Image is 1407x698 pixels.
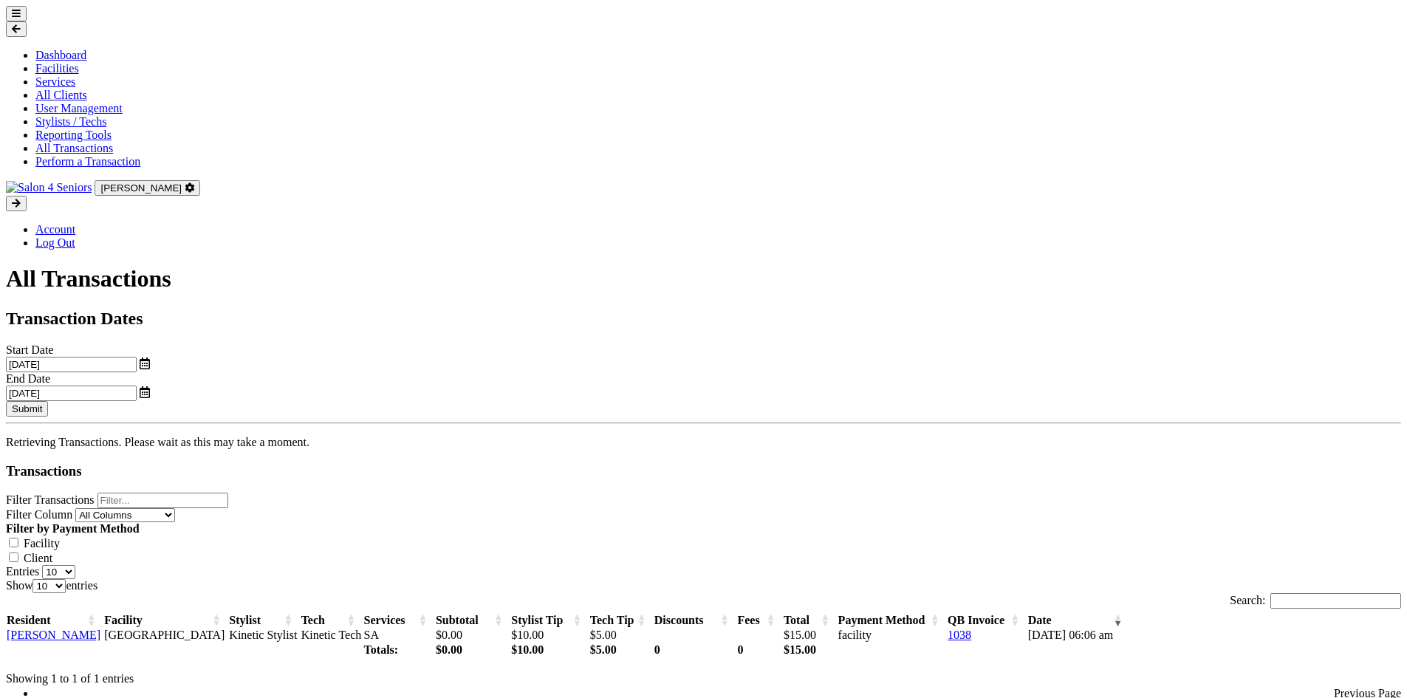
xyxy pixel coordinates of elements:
[228,613,300,628] th: Stylist: activate to sort column ascending
[6,357,137,372] input: Select Date
[35,155,140,168] a: Perform a Transaction
[736,643,782,657] th: 0
[35,89,87,101] a: All Clients
[435,628,510,643] td: $0.00
[838,628,947,643] td: facility
[35,236,75,249] a: Log Out
[6,508,72,521] label: Filter Column
[32,579,66,593] select: Showentries
[35,129,112,141] a: Reporting Tools
[589,628,654,643] td: $5.00
[35,49,86,61] a: Dashboard
[24,552,52,564] label: Client
[783,613,838,628] th: Total: activate to sort column ascending
[6,493,95,506] label: Filter Transactions
[654,613,737,628] th: Discounts: activate to sort column ascending
[589,613,654,628] th: Tech Tip: activate to sort column ascending
[100,182,182,194] span: [PERSON_NAME]
[6,579,97,592] label: Show entries
[363,613,435,628] th: Services: activate to sort column ascending
[510,628,589,643] td: $10.00
[6,265,1401,292] h1: All Transactions
[510,643,589,657] th: $10.00
[6,522,140,535] strong: Filter by Payment Method
[35,142,113,154] a: All Transactions
[35,62,79,75] a: Facilities
[6,343,53,356] label: Start Date
[6,662,1401,685] div: Showing 1 to 1 of 1 entries
[140,386,150,399] a: toggle
[1230,594,1401,606] label: Search:
[140,357,150,370] a: toggle
[1270,593,1401,609] input: Search:
[6,386,137,401] input: Select Date
[6,401,48,417] button: Submit
[736,613,782,628] th: Fees: activate to sort column ascending
[783,643,838,657] th: $15.00
[1027,613,1130,628] th: Date: activate to sort column ascending
[510,613,589,628] th: Stylist Tip: activate to sort column ascending
[6,436,1401,449] p: Retrieving Transactions. Please wait as this may take a moment.
[947,613,1027,628] th: QB Invoice: activate to sort column ascending
[6,463,1401,479] h3: Transactions
[363,628,435,643] td: SA
[948,629,971,641] a: 1038
[6,181,92,194] img: Salon 4 Seniors
[6,372,50,385] label: End Date
[838,613,947,628] th: Payment Method: activate to sort column ascending
[103,613,228,628] th: Facility: activate to sort column ascending
[6,309,1401,329] h2: Transaction Dates
[783,628,838,643] td: $15.00
[24,537,60,550] label: Facility
[6,565,39,578] label: Entries
[35,115,106,128] a: Stylists / Techs
[301,613,363,628] th: Tech: activate to sort column ascending
[228,628,300,643] td: Kinetic Stylist
[95,180,199,196] button: [PERSON_NAME]
[654,643,737,657] th: 0
[364,643,399,656] strong: Totals:
[35,223,75,236] a: Account
[97,493,228,508] input: Filter...
[589,643,654,657] th: $5.00
[6,613,103,628] th: Resident: activate to sort column ascending
[35,75,75,88] a: Services
[103,628,228,643] td: [GEOGRAPHIC_DATA]
[1027,628,1130,643] td: [DATE] 06:06 am
[7,629,100,641] a: [PERSON_NAME]
[35,102,123,114] a: User Management
[301,628,363,643] td: Kinetic Tech
[435,643,510,657] th: $0.00
[435,613,510,628] th: Subtotal: activate to sort column ascending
